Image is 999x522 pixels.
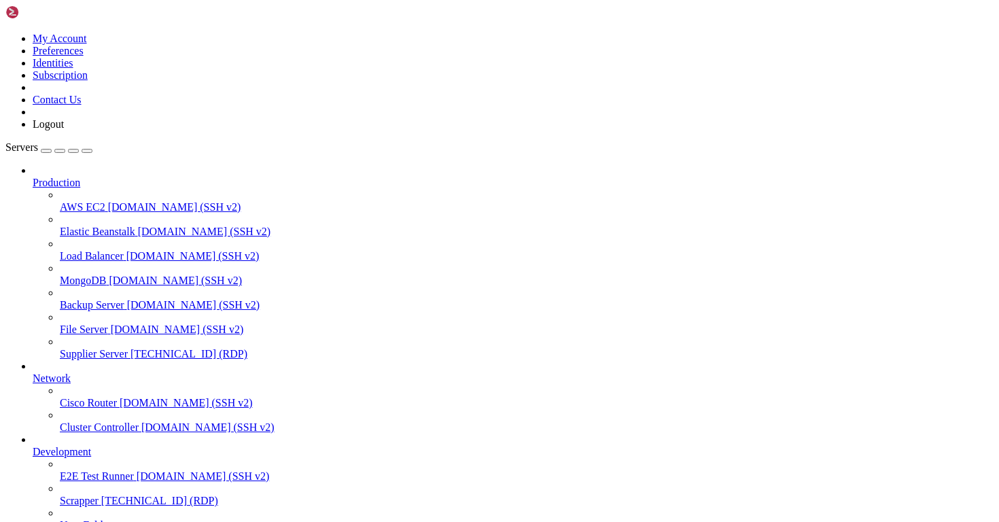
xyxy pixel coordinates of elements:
[33,446,994,458] a: Development
[60,299,124,311] span: Backup Server
[33,94,82,105] a: Contact Us
[5,141,38,153] span: Servers
[60,421,994,434] a: Cluster Controller [DOMAIN_NAME] (SSH v2)
[33,69,88,81] a: Subscription
[60,226,994,238] a: Elastic Beanstalk [DOMAIN_NAME] (SSH v2)
[60,275,106,286] span: MongoDB
[33,446,91,457] span: Development
[120,397,253,408] span: [DOMAIN_NAME] (SSH v2)
[141,421,275,433] span: [DOMAIN_NAME] (SSH v2)
[101,495,218,506] span: [TECHNICAL_ID] (RDP)
[60,238,994,262] li: Load Balancer [DOMAIN_NAME] (SSH v2)
[5,141,92,153] a: Servers
[138,226,271,237] span: [DOMAIN_NAME] (SSH v2)
[33,118,64,130] a: Logout
[60,397,117,408] span: Cisco Router
[60,397,994,409] a: Cisco Router [DOMAIN_NAME] (SSH v2)
[60,324,994,336] a: File Server [DOMAIN_NAME] (SSH v2)
[130,348,247,360] span: [TECHNICAL_ID] (RDP)
[60,275,994,287] a: MongoDB [DOMAIN_NAME] (SSH v2)
[60,385,994,409] li: Cisco Router [DOMAIN_NAME] (SSH v2)
[60,324,108,335] span: File Server
[137,470,270,482] span: [DOMAIN_NAME] (SSH v2)
[5,5,84,19] img: Shellngn
[60,262,994,287] li: MongoDB [DOMAIN_NAME] (SSH v2)
[126,250,260,262] span: [DOMAIN_NAME] (SSH v2)
[60,250,994,262] a: Load Balancer [DOMAIN_NAME] (SSH v2)
[60,470,994,483] a: E2E Test Runner [DOMAIN_NAME] (SSH v2)
[33,57,73,69] a: Identities
[60,348,994,360] a: Supplier Server [TECHNICAL_ID] (RDP)
[60,189,994,213] li: AWS EC2 [DOMAIN_NAME] (SSH v2)
[33,372,994,385] a: Network
[60,299,994,311] a: Backup Server [DOMAIN_NAME] (SSH v2)
[33,177,994,189] a: Production
[33,164,994,360] li: Production
[60,483,994,507] li: Scrapper [TECHNICAL_ID] (RDP)
[60,311,994,336] li: File Server [DOMAIN_NAME] (SSH v2)
[60,409,994,434] li: Cluster Controller [DOMAIN_NAME] (SSH v2)
[60,226,135,237] span: Elastic Beanstalk
[109,275,242,286] span: [DOMAIN_NAME] (SSH v2)
[60,287,994,311] li: Backup Server [DOMAIN_NAME] (SSH v2)
[33,45,84,56] a: Preferences
[108,201,241,213] span: [DOMAIN_NAME] (SSH v2)
[111,324,244,335] span: [DOMAIN_NAME] (SSH v2)
[60,495,994,507] a: Scrapper [TECHNICAL_ID] (RDP)
[60,495,99,506] span: Scrapper
[60,458,994,483] li: E2E Test Runner [DOMAIN_NAME] (SSH v2)
[60,201,105,213] span: AWS EC2
[127,299,260,311] span: [DOMAIN_NAME] (SSH v2)
[60,348,128,360] span: Supplier Server
[60,213,994,238] li: Elastic Beanstalk [DOMAIN_NAME] (SSH v2)
[33,33,87,44] a: My Account
[33,360,994,434] li: Network
[60,201,994,213] a: AWS EC2 [DOMAIN_NAME] (SSH v2)
[60,336,994,360] li: Supplier Server [TECHNICAL_ID] (RDP)
[33,372,71,384] span: Network
[60,250,124,262] span: Load Balancer
[60,470,134,482] span: E2E Test Runner
[33,177,80,188] span: Production
[60,421,139,433] span: Cluster Controller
